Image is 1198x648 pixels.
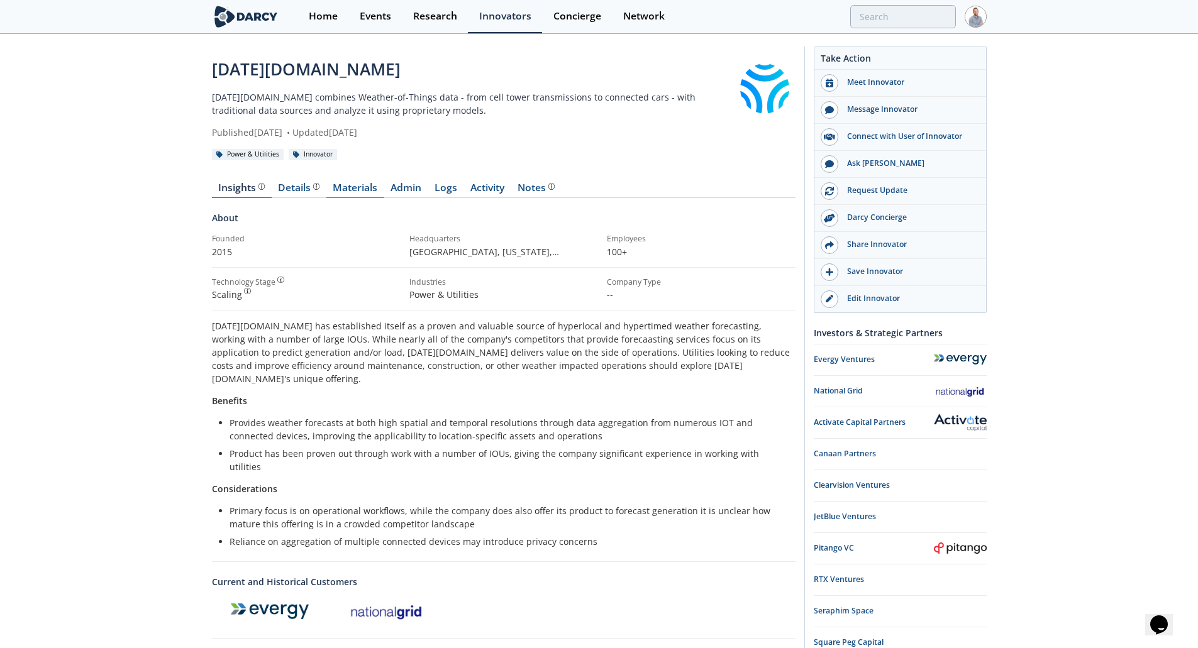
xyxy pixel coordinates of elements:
[814,286,986,312] a: Edit Innovator
[218,183,265,193] div: Insights
[409,245,598,258] p: [GEOGRAPHIC_DATA], [US_STATE] , [GEOGRAPHIC_DATA]
[814,380,987,402] a: National Grid National Grid
[814,443,987,465] a: Canaan Partners
[814,637,987,648] div: Square Peg Capital
[212,575,796,588] a: Current and Historical Customers
[230,447,787,473] li: Product has been proven out through work with a number of IOUs, giving the company significant ex...
[607,277,796,288] div: Company Type
[838,131,979,142] div: Connect with User of Innovator
[838,77,979,88] div: Meet Innovator
[212,126,733,139] div: Published [DATE] Updated [DATE]
[409,277,598,288] div: Industries
[814,475,987,497] a: Clearvision Ventures
[212,288,401,301] div: Scaling
[814,542,934,554] div: Pitango VC
[838,266,979,277] div: Save Innovator
[212,57,733,82] div: [DATE][DOMAIN_NAME]
[384,183,428,198] a: Admin
[212,183,272,198] a: Insights
[814,417,934,428] div: Activate Capital Partners
[934,382,987,400] img: National Grid
[838,185,979,196] div: Request Update
[814,511,987,522] div: JetBlue Ventures
[814,537,987,559] a: Pitango VC Pitango VC
[212,233,401,244] div: Founded
[212,211,796,233] div: About
[326,183,384,198] a: Materials
[313,183,320,190] img: information.svg
[814,52,986,70] div: Take Action
[814,569,987,591] a: RTX Ventures
[814,259,986,286] button: Save Innovator
[258,183,265,190] img: information.svg
[230,504,787,530] li: Primary focus is on operational workflows, while the company does also offer its product to forec...
[607,245,796,258] p: 100+
[814,322,987,344] div: Investors & Strategic Partners
[607,288,796,301] p: --
[409,288,479,300] span: Power & Utilities
[814,412,987,434] a: Activate Capital Partners Activate Capital Partners
[838,158,979,169] div: Ask [PERSON_NAME]
[479,11,531,21] div: Innovators
[934,542,987,554] img: Pitango VC
[553,11,601,21] div: Concierge
[607,233,796,244] div: Employees
[518,183,555,193] div: Notes
[428,183,464,198] a: Logs
[272,183,326,198] a: Details
[814,385,934,397] div: National Grid
[212,319,796,385] p: [DATE][DOMAIN_NAME] has established itself as a proven and valuable source of hyperlocal and hype...
[212,277,275,288] div: Technology Stage
[212,6,280,28] img: logo-wide.svg
[814,605,987,617] div: Seraphim Space
[1145,598,1185,635] iframe: chat widget
[348,597,426,625] img: National Grid
[814,600,987,622] a: Seraphim Space
[548,183,555,190] img: information.svg
[814,354,934,365] div: Evergy Ventures
[814,574,987,585] div: RTX Ventures
[850,5,956,28] input: Advanced Search
[814,480,987,491] div: Clearvision Ventures
[212,91,733,117] p: [DATE][DOMAIN_NAME] combines Weather-of-Things data - from cell tower transmissions to connected ...
[838,239,979,250] div: Share Innovator
[838,104,979,115] div: Message Innovator
[212,149,284,160] div: Power & Utilities
[230,535,787,548] li: Reliance on aggregation of multiple connected devices may introduce privacy concerns
[623,11,665,21] div: Network
[814,448,987,459] div: Canaan Partners
[464,183,511,198] a: Activity
[309,11,338,21] div: Home
[409,233,598,244] div: Headquarters
[934,414,987,431] img: Activate Capital Partners
[278,183,319,193] div: Details
[838,212,979,223] div: Darcy Concierge
[244,288,251,295] img: information.svg
[413,11,457,21] div: Research
[230,416,787,442] li: Provides weather forecasts at both high spatial and temporal resolutions through data aggregation...
[814,506,987,528] a: JetBlue Ventures
[934,354,987,365] img: Evergy Ventures
[285,126,292,138] span: •
[277,277,284,283] img: information.svg
[212,483,277,495] strong: Considerations
[231,603,309,619] img: Evergy
[212,395,247,407] strong: Benefits
[965,6,987,28] img: Profile
[360,11,391,21] div: Events
[838,293,979,304] div: Edit Innovator
[511,183,562,198] a: Notes
[212,245,401,258] p: 2015
[814,349,987,371] a: Evergy Ventures Evergy Ventures
[289,149,338,160] div: Innovator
